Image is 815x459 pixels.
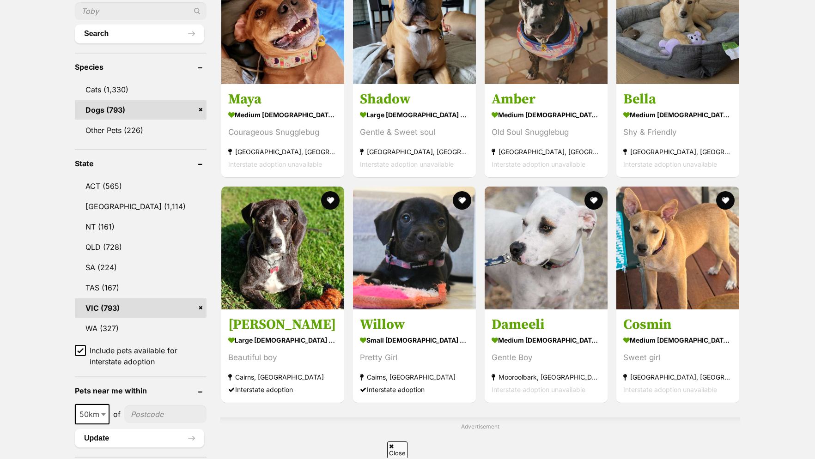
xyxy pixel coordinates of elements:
[360,333,469,347] strong: small [DEMOGRAPHIC_DATA] Dog
[228,383,337,396] div: Interstate adoption
[453,191,471,210] button: favourite
[485,187,608,309] img: Dameeli - Staffordshire Bull Terrier Dog
[124,405,207,423] input: postcode
[75,237,207,257] a: QLD (728)
[353,187,476,309] img: Willow - French Bulldog
[360,161,454,169] span: Interstate adoption unavailable
[75,159,207,168] header: State
[623,146,732,158] strong: [GEOGRAPHIC_DATA], [GEOGRAPHIC_DATA]
[360,127,469,139] div: Gentle & Sweet soul
[228,371,337,383] strong: Cairns, [GEOGRAPHIC_DATA]
[485,84,608,178] a: Amber medium [DEMOGRAPHIC_DATA] Dog Old Soul Snugglebug [GEOGRAPHIC_DATA], [GEOGRAPHIC_DATA] Inte...
[75,278,207,297] a: TAS (167)
[75,345,207,367] a: Include pets available for interstate adoption
[492,161,585,169] span: Interstate adoption unavailable
[75,2,207,20] input: Toby
[623,371,732,383] strong: [GEOGRAPHIC_DATA], [GEOGRAPHIC_DATA]
[228,146,337,158] strong: [GEOGRAPHIC_DATA], [GEOGRAPHIC_DATA]
[75,258,207,277] a: SA (224)
[492,371,601,383] strong: Mooroolbark, [GEOGRAPHIC_DATA]
[623,109,732,122] strong: medium [DEMOGRAPHIC_DATA] Dog
[623,351,732,364] div: Sweet girl
[75,429,204,447] button: Update
[616,187,739,309] img: Cosmin - Staffordshire Bull Terrier Dog
[113,409,121,420] span: of
[616,84,739,178] a: Bella medium [DEMOGRAPHIC_DATA] Dog Shy & Friendly [GEOGRAPHIC_DATA], [GEOGRAPHIC_DATA] Interstat...
[75,121,207,140] a: Other Pets (226)
[228,127,337,139] div: Courageous Snugglebug
[75,217,207,236] a: NT (161)
[90,345,207,367] span: Include pets available for interstate adoption
[492,127,601,139] div: Old Soul Snugglebug
[353,309,476,403] a: Willow small [DEMOGRAPHIC_DATA] Dog Pretty Girl Cairns, [GEOGRAPHIC_DATA] Interstate adoption
[623,161,717,169] span: Interstate adoption unavailable
[228,91,337,109] h3: Maya
[360,316,469,333] h3: Willow
[492,351,601,364] div: Gentle Boy
[716,191,735,210] button: favourite
[75,197,207,216] a: [GEOGRAPHIC_DATA] (1,114)
[492,333,601,347] strong: medium [DEMOGRAPHIC_DATA] Dog
[221,309,344,403] a: [PERSON_NAME] large [DEMOGRAPHIC_DATA] Dog Beautiful boy Cairns, [GEOGRAPHIC_DATA] Interstate ado...
[360,383,469,396] div: Interstate adoption
[228,333,337,347] strong: large [DEMOGRAPHIC_DATA] Dog
[485,309,608,403] a: Dameeli medium [DEMOGRAPHIC_DATA] Dog Gentle Boy Mooroolbark, [GEOGRAPHIC_DATA] Interstate adopti...
[360,91,469,109] h3: Shadow
[360,109,469,122] strong: large [DEMOGRAPHIC_DATA] Dog
[75,404,109,424] span: 50km
[353,84,476,178] a: Shadow large [DEMOGRAPHIC_DATA] Dog Gentle & Sweet soul [GEOGRAPHIC_DATA], [GEOGRAPHIC_DATA] Inte...
[492,146,601,158] strong: [GEOGRAPHIC_DATA], [GEOGRAPHIC_DATA]
[360,146,469,158] strong: [GEOGRAPHIC_DATA], [GEOGRAPHIC_DATA]
[75,298,207,318] a: VIC (793)
[75,24,204,43] button: Search
[492,91,601,109] h3: Amber
[623,333,732,347] strong: medium [DEMOGRAPHIC_DATA] Dog
[76,408,109,421] span: 50km
[623,386,717,393] span: Interstate adoption unavailable
[75,387,207,395] header: Pets near me within
[75,319,207,338] a: WA (327)
[228,161,322,169] span: Interstate adoption unavailable
[221,84,344,178] a: Maya medium [DEMOGRAPHIC_DATA] Dog Courageous Snugglebug [GEOGRAPHIC_DATA], [GEOGRAPHIC_DATA] Int...
[75,63,207,71] header: Species
[75,100,207,120] a: Dogs (793)
[228,351,337,364] div: Beautiful boy
[75,176,207,196] a: ACT (565)
[360,371,469,383] strong: Cairns, [GEOGRAPHIC_DATA]
[321,191,340,210] button: favourite
[360,351,469,364] div: Pretty Girl
[584,191,603,210] button: favourite
[492,316,601,333] h3: Dameeli
[616,309,739,403] a: Cosmin medium [DEMOGRAPHIC_DATA] Dog Sweet girl [GEOGRAPHIC_DATA], [GEOGRAPHIC_DATA] Interstate a...
[623,127,732,139] div: Shy & Friendly
[492,109,601,122] strong: medium [DEMOGRAPHIC_DATA] Dog
[387,441,407,458] span: Close
[492,386,585,393] span: Interstate adoption unavailable
[228,109,337,122] strong: medium [DEMOGRAPHIC_DATA] Dog
[623,91,732,109] h3: Bella
[75,80,207,99] a: Cats (1,330)
[623,316,732,333] h3: Cosmin
[228,316,337,333] h3: [PERSON_NAME]
[221,187,344,309] img: Hank - Bull Arab Dog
